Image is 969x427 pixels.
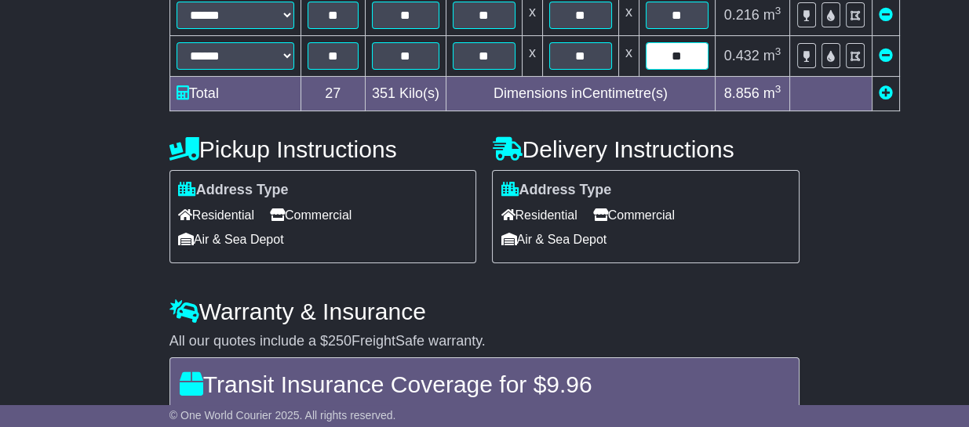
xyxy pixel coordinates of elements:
span: Residential [178,203,254,227]
label: Address Type [501,182,611,199]
td: Total [169,77,301,111]
span: m [763,7,781,23]
span: 0.432 [724,48,760,63]
span: 250 [328,333,352,349]
span: Air & Sea Depot [501,227,607,251]
a: Add new item [879,85,893,101]
span: © One World Courier 2025. All rights reserved. [169,409,396,422]
span: 8.856 [724,85,760,101]
h4: Transit Insurance Coverage for $ [180,371,789,397]
td: Kilo(s) [365,77,446,111]
sup: 3 [775,5,781,16]
h4: Pickup Instructions [169,136,477,162]
span: 9.96 [546,371,592,397]
h4: Warranty & Insurance [169,299,800,324]
span: m [763,48,781,63]
td: 27 [301,77,365,111]
td: x [522,36,542,77]
a: Remove this item [879,7,893,23]
span: Commercial [593,203,675,227]
span: Air & Sea Depot [178,227,284,251]
a: Remove this item [879,48,893,63]
h4: Delivery Instructions [492,136,800,162]
span: Residential [501,203,577,227]
sup: 3 [775,83,781,95]
td: x [618,36,639,77]
td: Dimensions in Centimetre(s) [446,77,715,111]
sup: 3 [775,45,781,57]
span: Commercial [270,203,352,227]
div: All our quotes include a $ FreightSafe warranty. [169,333,800,350]
label: Address Type [178,182,289,199]
span: m [763,85,781,101]
span: 0.216 [724,7,760,23]
span: 351 [372,85,395,101]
